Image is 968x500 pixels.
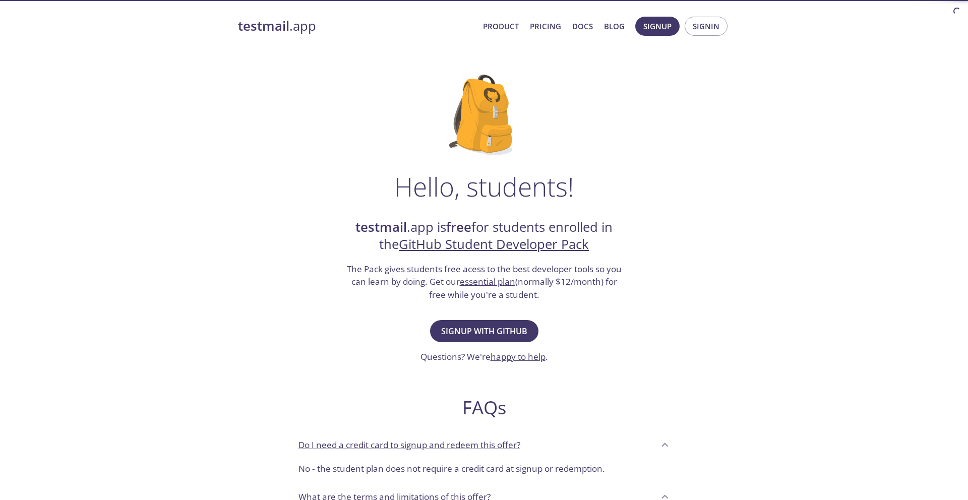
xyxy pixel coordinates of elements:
p: No - the student plan does not require a credit card at signup or redemption. [298,462,670,475]
a: Product [483,20,519,33]
strong: free [446,218,471,236]
span: Signup [643,20,672,33]
a: GitHub Student Developer Pack [399,235,589,253]
h1: Hello, students! [394,171,574,202]
h3: The Pack gives students free acess to the best developer tools so you can learn by doing. Get our... [345,263,623,301]
button: Signup [635,17,680,36]
a: essential plan [460,276,515,287]
img: github-student-backpack.png [449,75,519,155]
a: happy to help [491,351,546,362]
h3: Questions? We're . [420,350,548,363]
h2: .app is for students enrolled in the [345,219,623,254]
a: testmail.app [238,18,475,35]
div: Do I need a credit card to signup and redeem this offer? [290,431,678,458]
strong: testmail [355,218,407,236]
a: Blog [604,20,625,33]
span: Signup with GitHub [441,324,527,338]
span: Signin [693,20,719,33]
strong: testmail [238,17,289,35]
div: Do I need a credit card to signup and redeem this offer? [290,458,678,483]
h2: FAQs [290,396,678,419]
button: Signin [685,17,728,36]
a: Pricing [530,20,561,33]
button: Signup with GitHub [430,320,538,342]
p: Do I need a credit card to signup and redeem this offer? [298,439,520,452]
a: Docs [572,20,593,33]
